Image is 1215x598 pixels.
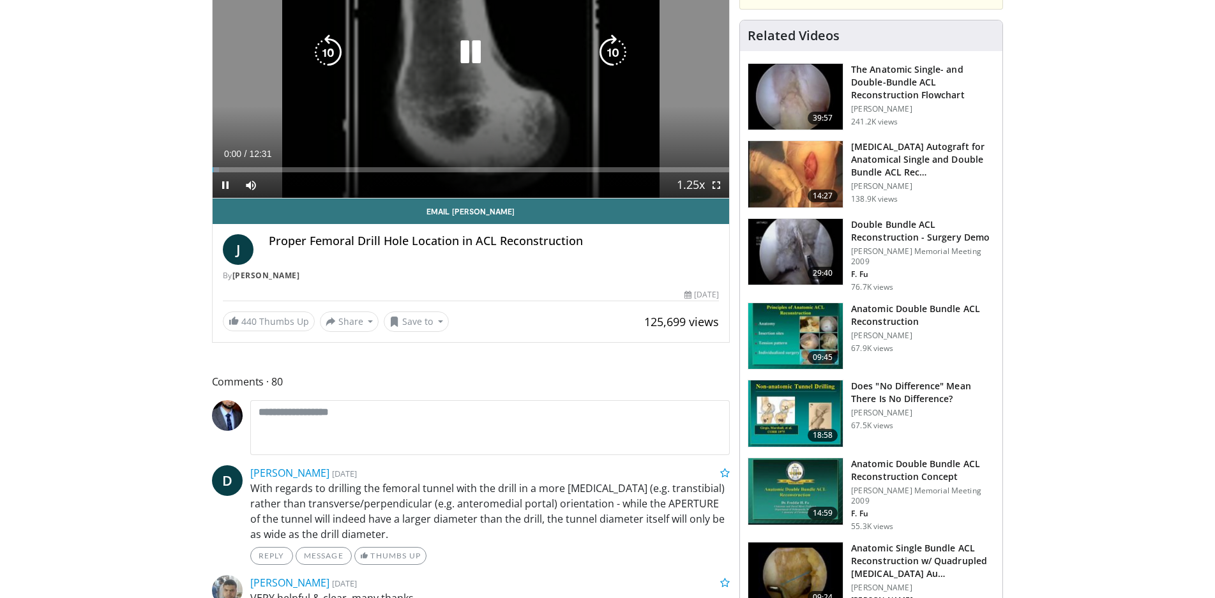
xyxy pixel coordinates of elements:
[851,542,995,580] h3: Anatomic Single Bundle ACL Reconstruction w/ Quadrupled [MEDICAL_DATA] Au…
[354,547,426,565] a: Thumbs Up
[269,234,720,248] h4: Proper Femoral Drill Hole Location in ACL Reconstruction
[245,149,247,159] span: /
[704,172,729,198] button: Fullscreen
[748,140,995,208] a: 14:27 [MEDICAL_DATA] Autograft for Anatomical Single and Double Bundle ACL Rec… [PERSON_NAME] 138...
[851,63,995,101] h3: The Anatomic Single- and Double-Bundle ACL Reconstruction Flowchart
[748,64,843,130] img: Fu_0_3.png.150x105_q85_crop-smart_upscale.jpg
[851,458,995,483] h3: Anatomic Double Bundle ACL Reconstruction Concept
[808,190,838,202] span: 14:27
[241,315,257,327] span: 440
[232,270,300,281] a: [PERSON_NAME]
[808,112,838,124] span: 39:57
[320,311,379,332] button: Share
[238,172,264,198] button: Mute
[250,547,293,565] a: Reply
[250,466,329,480] a: [PERSON_NAME]
[851,181,995,191] p: [PERSON_NAME]
[851,218,995,244] h3: Double Bundle ACL Reconstruction - Surgery Demo
[851,104,995,114] p: [PERSON_NAME]
[223,270,720,281] div: By
[748,380,843,447] img: Fu_No_Difference_1.png.150x105_q85_crop-smart_upscale.jpg
[748,303,995,370] a: 09:45 Anatomic Double Bundle ACL Reconstruction [PERSON_NAME] 67.9K views
[678,172,704,198] button: Playback Rate
[851,380,995,405] h3: Does "No Difference" Mean There Is No Difference?
[296,547,352,565] a: Message
[332,468,357,479] small: [DATE]
[684,289,719,301] div: [DATE]
[332,578,357,589] small: [DATE]
[212,465,243,496] a: D
[213,172,238,198] button: Pause
[748,141,843,207] img: 281064_0003_1.png.150x105_q85_crop-smart_upscale.jpg
[851,509,995,519] p: F. Fu
[808,267,838,280] span: 29:40
[223,311,315,331] a: 440 Thumbs Up
[748,63,995,131] a: 39:57 The Anatomic Single- and Double-Bundle ACL Reconstruction Flowchart [PERSON_NAME] 241.2K views
[212,373,730,390] span: Comments 80
[851,269,995,280] p: F. Fu
[851,486,995,506] p: [PERSON_NAME] Memorial Meeting 2009
[748,458,843,525] img: 651081_3.png.150x105_q85_crop-smart_upscale.jpg
[748,28,840,43] h4: Related Videos
[748,380,995,447] a: 18:58 Does "No Difference" Mean There Is No Difference? [PERSON_NAME] 67.5K views
[212,400,243,431] img: Avatar
[250,576,329,590] a: [PERSON_NAME]
[213,167,730,172] div: Progress Bar
[808,507,838,520] span: 14:59
[224,149,241,159] span: 0:00
[644,314,719,329] span: 125,699 views
[808,351,838,364] span: 09:45
[213,198,730,224] a: Email [PERSON_NAME]
[851,282,893,292] p: 76.7K views
[851,246,995,267] p: [PERSON_NAME] Memorial Meeting 2009
[250,481,730,542] p: With regards to drilling the femoral tunnel with the drill in a more [MEDICAL_DATA] (e.g. transti...
[748,218,995,292] a: 29:40 Double Bundle ACL Reconstruction - Surgery Demo [PERSON_NAME] Memorial Meeting 2009 F. Fu 7...
[384,311,449,332] button: Save to
[223,234,253,265] a: J
[249,149,271,159] span: 12:31
[851,421,893,431] p: 67.5K views
[851,343,893,354] p: 67.9K views
[851,194,898,204] p: 138.9K views
[808,429,838,442] span: 18:58
[748,303,843,370] img: 38685_0000_3.png.150x105_q85_crop-smart_upscale.jpg
[851,583,995,593] p: [PERSON_NAME]
[851,117,898,127] p: 241.2K views
[851,408,995,418] p: [PERSON_NAME]
[748,219,843,285] img: ffu_3.png.150x105_q85_crop-smart_upscale.jpg
[851,303,995,328] h3: Anatomic Double Bundle ACL Reconstruction
[851,331,995,341] p: [PERSON_NAME]
[851,140,995,179] h3: [MEDICAL_DATA] Autograft for Anatomical Single and Double Bundle ACL Rec…
[851,521,893,532] p: 55.3K views
[748,458,995,532] a: 14:59 Anatomic Double Bundle ACL Reconstruction Concept [PERSON_NAME] Memorial Meeting 2009 F. Fu...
